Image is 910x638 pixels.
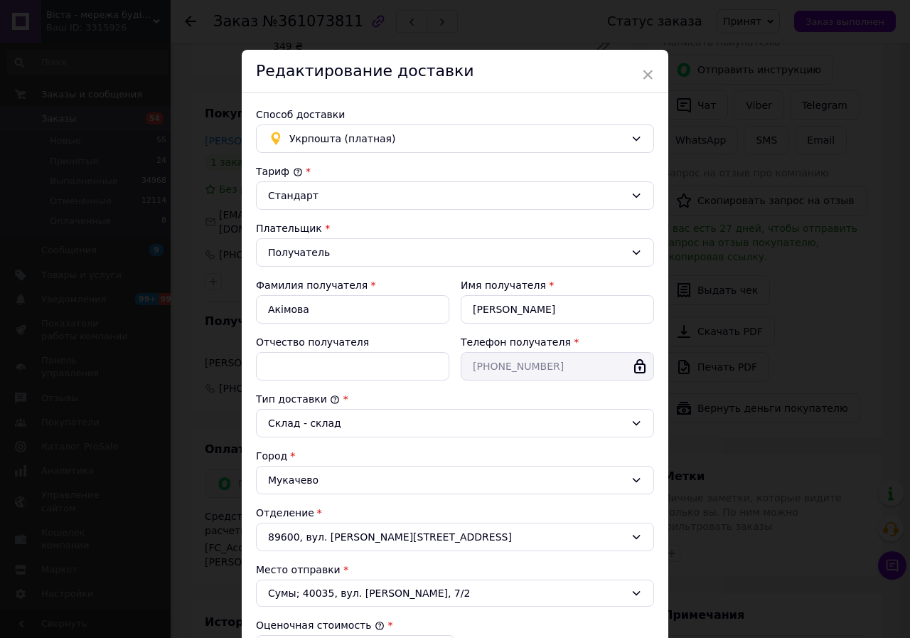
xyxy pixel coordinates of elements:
[256,620,385,631] label: Оценочная стоимость
[268,415,625,431] div: Склад - склад
[461,336,571,348] label: Телефон получателя
[268,188,625,203] div: Стандарт
[256,563,654,577] div: Место отправки
[256,466,654,494] div: Мукачево
[256,336,369,348] label: Отчество получателя
[461,280,546,291] label: Имя получателя
[256,392,654,406] div: Тип доставки
[256,107,654,122] div: Способ доставки
[242,50,668,93] div: Редактирование доставки
[256,221,654,235] div: Плательщик
[268,586,625,600] span: Сумы; 40035, вул. [PERSON_NAME], 7/2
[256,523,654,551] div: 89600, вул. [PERSON_NAME][STREET_ADDRESS]
[256,164,654,179] div: Тариф
[256,449,654,463] div: Город
[641,63,654,87] span: ×
[289,131,625,147] span: Укрпошта (платная)
[268,245,625,260] div: Получатель
[256,506,654,520] div: Отделение
[256,280,368,291] label: Фамилия получателя
[461,352,654,381] input: +380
